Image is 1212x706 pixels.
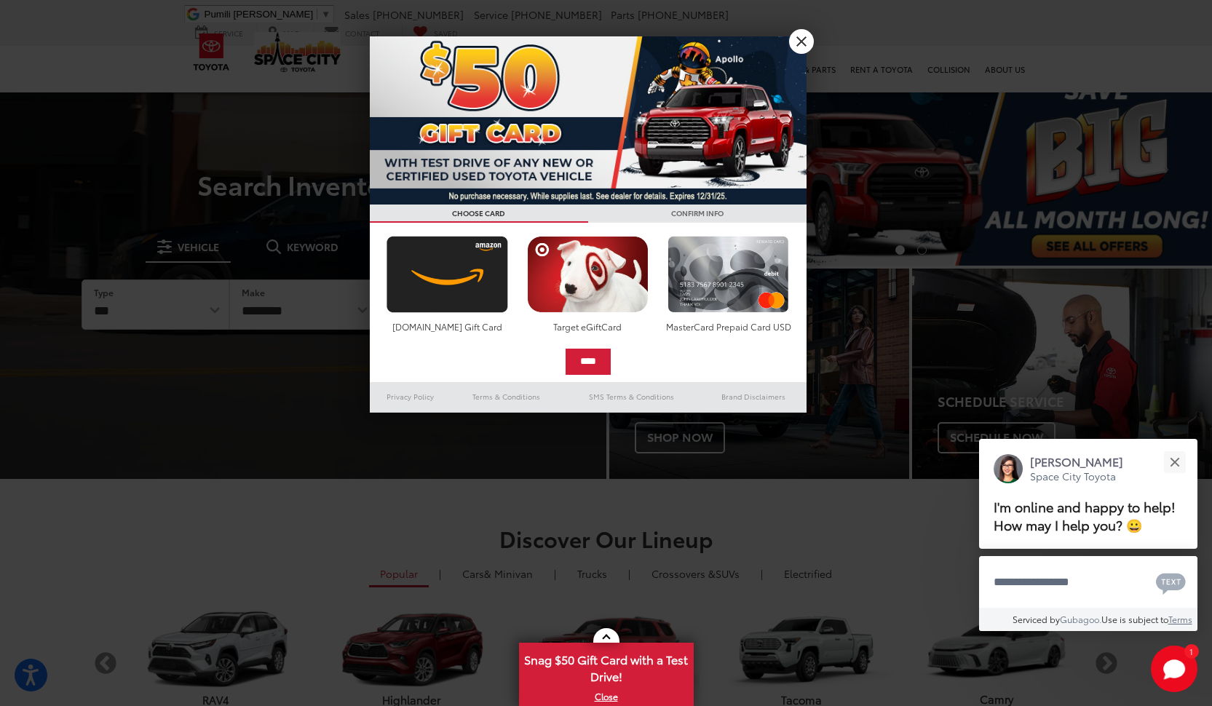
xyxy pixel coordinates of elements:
[1168,613,1192,625] a: Terms
[979,439,1197,631] div: Close[PERSON_NAME]Space City ToyotaI'm online and happy to help! How may I help you? 😀Type your m...
[1101,613,1168,625] span: Use is subject to
[1030,469,1123,483] p: Space City Toyota
[664,236,793,313] img: mastercard.png
[700,388,807,405] a: Brand Disclaimers
[523,320,652,333] div: Target eGiftCard
[383,236,512,313] img: amazoncard.png
[383,320,512,333] div: [DOMAIN_NAME] Gift Card
[1151,646,1197,692] svg: Start Chat
[523,236,652,313] img: targetcard.png
[664,320,793,333] div: MasterCard Prepaid Card USD
[1189,648,1193,654] span: 1
[370,36,807,205] img: 53411_top_152338.jpg
[563,388,700,405] a: SMS Terms & Conditions
[451,388,562,405] a: Terms & Conditions
[370,388,451,405] a: Privacy Policy
[979,556,1197,608] textarea: Type your message
[1013,613,1060,625] span: Serviced by
[1151,646,1197,692] button: Toggle Chat Window
[1152,566,1190,598] button: Chat with SMS
[520,644,692,689] span: Snag $50 Gift Card with a Test Drive!
[370,205,588,223] h3: CHOOSE CARD
[1156,571,1186,595] svg: Text
[1030,453,1123,469] p: [PERSON_NAME]
[588,205,807,223] h3: CONFIRM INFO
[994,497,1176,534] span: I'm online and happy to help! How may I help you? 😀
[1060,613,1101,625] a: Gubagoo.
[1159,446,1190,477] button: Close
